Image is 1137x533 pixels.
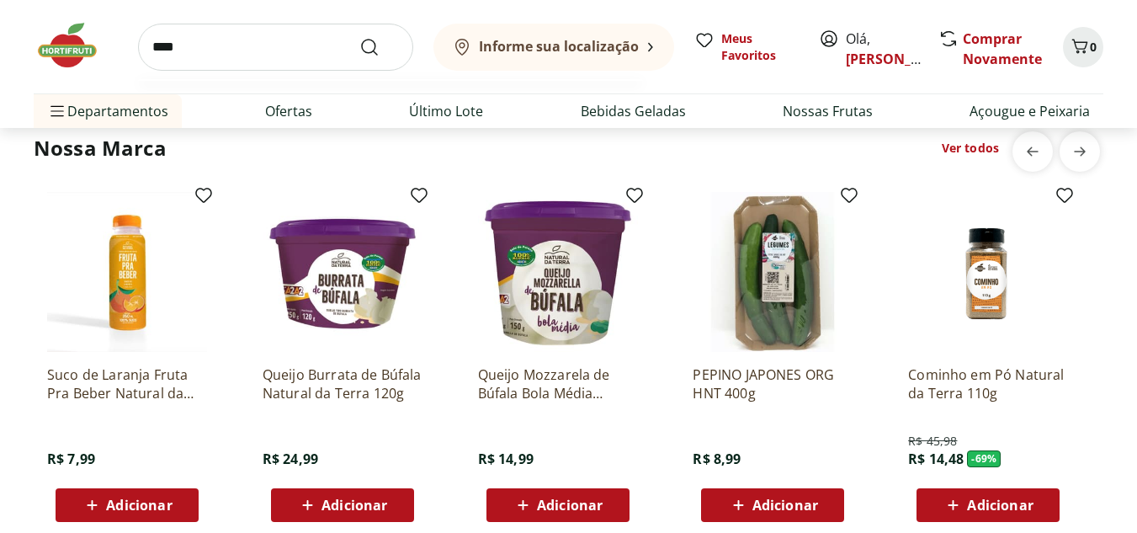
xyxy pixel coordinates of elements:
button: Adicionar [56,488,199,522]
span: 0 [1090,39,1097,55]
a: Bebidas Geladas [581,101,686,121]
img: Hortifruti [34,20,118,71]
span: Adicionar [967,498,1033,512]
img: PEPINO JAPONES ORG HNT 400g [693,192,853,352]
h2: Nossa Marca [34,135,167,162]
button: Adicionar [917,488,1060,522]
a: Último Lote [409,101,483,121]
button: previous [1012,131,1053,172]
span: R$ 45,98 [908,433,957,450]
button: Adicionar [271,488,414,522]
button: Adicionar [701,488,844,522]
a: Nossas Frutas [783,101,873,121]
a: Comprar Novamente [963,29,1042,68]
button: Carrinho [1063,27,1103,67]
b: Informe sua localização [479,37,639,56]
span: Adicionar [106,498,172,512]
button: Adicionar [486,488,630,522]
span: Meus Favoritos [721,30,799,64]
span: Adicionar [321,498,387,512]
span: R$ 7,99 [47,450,95,468]
a: Açougue e Peixaria [970,101,1090,121]
button: Menu [47,91,67,131]
img: Cominho em Pó Natural da Terra 110g [908,192,1068,352]
img: Suco de Laranja Fruta Pra Beber Natural da Terra 250ml [47,192,207,352]
img: Queijo Burrata de Búfala Natural da Terra 120g [263,192,422,352]
a: Meus Favoritos [694,30,799,64]
a: [PERSON_NAME] [846,50,955,68]
a: Queijo Mozzarela de Búfala Bola Média Natural da Terra 150g [478,365,638,402]
span: R$ 8,99 [693,450,741,468]
a: Queijo Burrata de Búfala Natural da Terra 120g [263,365,422,402]
a: Cominho em Pó Natural da Terra 110g [908,365,1068,402]
span: Adicionar [537,498,603,512]
span: - 69 % [967,450,1001,467]
a: Ofertas [265,101,312,121]
span: Departamentos [47,91,168,131]
span: Adicionar [752,498,818,512]
a: PEPINO JAPONES ORG HNT 400g [693,365,853,402]
button: Informe sua localização [433,24,674,71]
span: R$ 14,48 [908,450,964,468]
button: Submit Search [359,37,400,57]
button: next [1060,131,1100,172]
a: Suco de Laranja Fruta Pra Beber Natural da Terra 250ml [47,365,207,402]
span: Olá, [846,29,921,69]
span: R$ 24,99 [263,450,318,468]
a: Ver todos [942,140,999,157]
input: search [138,24,413,71]
span: R$ 14,99 [478,450,534,468]
img: Queijo Mozzarela de Búfala Bola Média Natural da Terra 150g [478,192,638,352]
